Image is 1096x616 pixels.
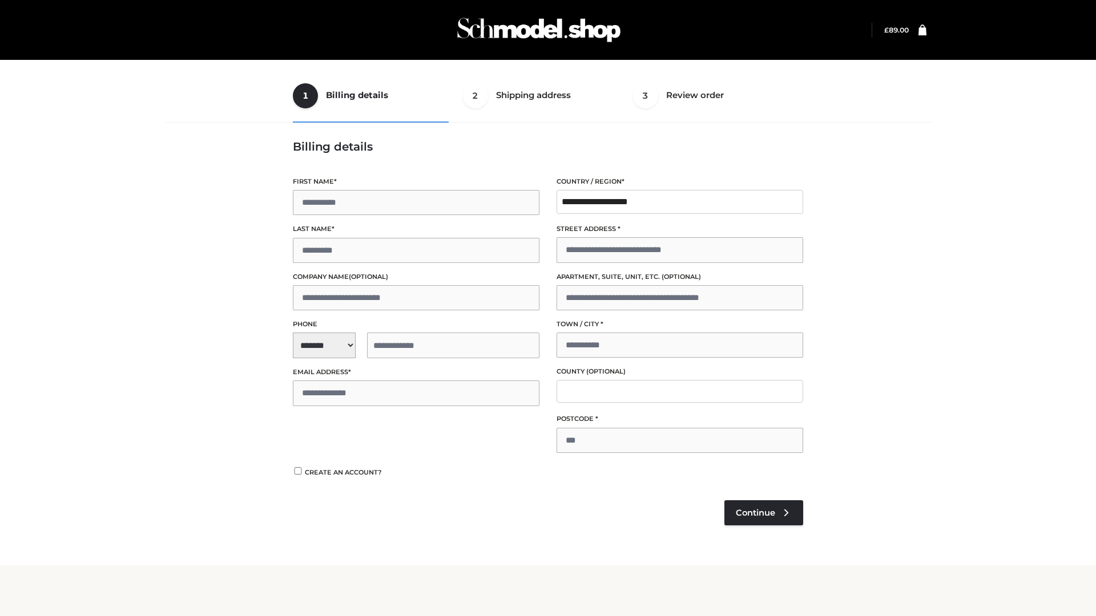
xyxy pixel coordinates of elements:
[293,271,539,282] label: Company name
[724,500,803,525] a: Continue
[305,468,382,476] span: Create an account?
[293,367,539,378] label: Email address
[293,140,803,153] h3: Billing details
[293,224,539,234] label: Last name
[349,273,388,281] span: (optional)
[453,7,624,52] img: Schmodel Admin 964
[884,26,889,34] span: £
[557,414,803,424] label: Postcode
[293,319,539,330] label: Phone
[557,319,803,330] label: Town / City
[293,467,303,475] input: Create an account?
[662,273,701,281] span: (optional)
[736,508,775,518] span: Continue
[293,176,539,187] label: First name
[557,224,803,234] label: Street address
[884,26,909,34] a: £89.00
[586,367,626,375] span: (optional)
[884,26,909,34] bdi: 89.00
[557,271,803,282] label: Apartment, suite, unit, etc.
[557,366,803,377] label: County
[557,176,803,187] label: Country / Region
